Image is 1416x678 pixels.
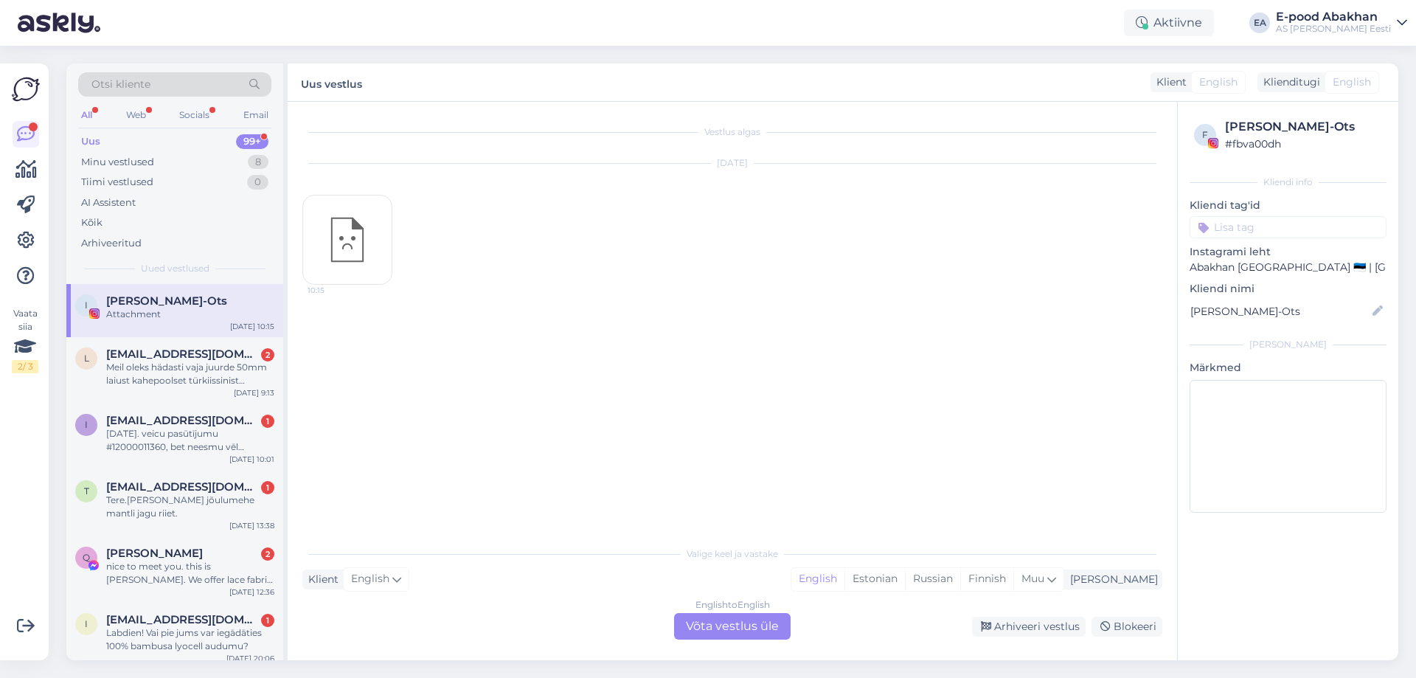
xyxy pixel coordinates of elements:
[106,480,260,494] span: taavi@dagoplast.ee
[1257,75,1320,90] div: Klienditugi
[301,72,362,92] label: Uus vestlus
[229,454,274,465] div: [DATE] 10:01
[106,294,227,308] span: Irjana Viitkin-Ots
[1190,216,1386,238] input: Lisa tag
[81,134,100,149] div: Uus
[1190,198,1386,213] p: Kliendi tag'id
[230,321,274,332] div: [DATE] 10:15
[83,552,90,563] span: Q
[248,155,268,170] div: 8
[1225,136,1382,152] div: # fbva00dh
[1190,360,1386,376] p: Märkmed
[905,568,960,590] div: Russian
[1276,11,1391,23] div: E-pood Abakhan
[234,387,274,398] div: [DATE] 9:13
[1190,303,1370,319] input: Lisa nimi
[1190,260,1386,275] p: Abakhan [GEOGRAPHIC_DATA] 🇪🇪 | [GEOGRAPHIC_DATA] 🇱🇻
[106,427,274,454] div: [DATE]. veicu pasūtījumu #12000011360, bet neesmu vēl saņēmusi.
[261,547,274,561] div: 2
[960,568,1013,590] div: Finnish
[106,361,274,387] div: Meil oleks hädasti vaja juurde 50mm laiust kahepoolset türkiissinist atlasspaela. Lindirulli peal...
[176,105,212,125] div: Socials
[12,360,38,373] div: 2 / 3
[106,547,203,560] span: Qin Yang
[695,598,770,612] div: English to English
[1064,572,1158,587] div: [PERSON_NAME]
[106,560,274,587] div: nice to meet you. this is [PERSON_NAME]. We offer lace fabric ,lace trim, mesh . are you interested?
[1124,10,1214,36] div: Aktiivne
[261,481,274,494] div: 1
[84,353,89,364] span: l
[308,285,363,296] span: 10:15
[85,618,88,629] span: i
[226,653,274,664] div: [DATE] 20:06
[1249,13,1270,33] div: EA
[240,105,271,125] div: Email
[106,613,260,626] span: iluta.kalnina8@inbox.lv
[81,155,154,170] div: Minu vestlused
[302,125,1162,139] div: Vestlus algas
[1202,129,1208,140] span: f
[106,626,274,653] div: Labdien! Vai pie jums var iegādāties 100% bambusa lyocell audumu?
[261,415,274,428] div: 1
[12,75,40,103] img: Askly Logo
[106,414,260,427] span: i_rence@inbox.lv
[81,196,136,210] div: AI Assistent
[247,175,268,190] div: 0
[1091,617,1162,637] div: Blokeeri
[84,485,89,497] span: t
[106,347,260,361] span: liinaviirsalu@gmail.com
[1021,572,1044,585] span: Muu
[844,568,905,590] div: Estonian
[1225,118,1382,136] div: [PERSON_NAME]-Ots
[78,105,95,125] div: All
[85,419,88,430] span: i
[106,308,274,321] div: Attachment
[229,520,274,531] div: [DATE] 13:38
[302,572,339,587] div: Klient
[1276,11,1407,35] a: E-pood AbakhanAS [PERSON_NAME] Eesti
[1199,75,1238,90] span: English
[1333,75,1371,90] span: English
[81,175,153,190] div: Tiimi vestlused
[106,494,274,520] div: Tere.[PERSON_NAME] jõulumehe mantli jagu riiet.
[123,105,149,125] div: Web
[12,307,38,373] div: Vaata siia
[141,262,209,275] span: Uued vestlused
[302,156,1162,170] div: [DATE]
[81,236,142,251] div: Arhiveeritud
[85,300,88,311] span: I
[1190,281,1386,297] p: Kliendi nimi
[972,617,1086,637] div: Arhiveeri vestlus
[236,134,268,149] div: 99+
[1190,338,1386,351] div: [PERSON_NAME]
[674,613,791,640] div: Võta vestlus üle
[1190,244,1386,260] p: Instagrami leht
[261,614,274,627] div: 1
[351,571,389,587] span: English
[791,568,844,590] div: English
[1150,75,1187,90] div: Klient
[81,215,103,230] div: Kõik
[1276,23,1391,35] div: AS [PERSON_NAME] Eesti
[91,77,150,92] span: Otsi kliente
[261,348,274,362] div: 2
[302,547,1162,561] div: Valige keel ja vastake
[229,587,274,598] div: [DATE] 12:36
[1190,176,1386,189] div: Kliendi info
